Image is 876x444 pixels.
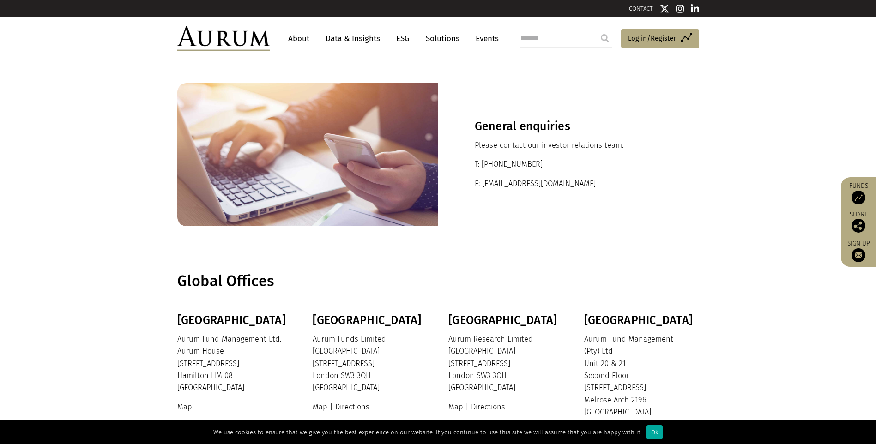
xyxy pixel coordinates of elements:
[421,30,464,47] a: Solutions
[629,5,653,12] a: CONTACT
[284,30,314,47] a: About
[333,402,372,411] a: Directions
[313,402,330,411] a: Map
[471,30,499,47] a: Events
[177,272,697,290] h1: Global Offices
[475,158,663,170] p: T: [PHONE_NUMBER]
[852,248,865,262] img: Sign up to our newsletter
[584,333,697,419] p: Aurum Fund Management (Pty) Ltd Unit 20 & 21 Second Floor [STREET_ADDRESS] Melrose Arch 2196 [GEO...
[313,401,425,413] p: |
[448,313,561,327] h3: [GEOGRAPHIC_DATA]
[628,33,676,44] span: Log in/Register
[475,178,663,190] p: E: [EMAIL_ADDRESS][DOMAIN_NAME]
[596,29,614,48] input: Submit
[660,4,669,13] img: Twitter icon
[852,191,865,204] img: Access Funds
[313,333,425,394] p: Aurum Funds Limited [GEOGRAPHIC_DATA] [STREET_ADDRESS] London SW3 3QH [GEOGRAPHIC_DATA]
[448,401,561,413] p: |
[448,333,561,394] p: Aurum Research Limited [GEOGRAPHIC_DATA] [STREET_ADDRESS] London SW3 3QH [GEOGRAPHIC_DATA]
[584,313,697,327] h3: [GEOGRAPHIC_DATA]
[646,425,663,439] div: Ok
[321,30,385,47] a: Data & Insights
[676,4,684,13] img: Instagram icon
[691,4,699,13] img: Linkedin icon
[177,402,194,411] a: Map
[846,240,871,262] a: Sign up
[177,26,270,51] img: Aurum
[475,120,663,133] h3: General enquiries
[621,29,699,48] a: Log in/Register
[392,30,414,47] a: ESG
[846,211,871,233] div: Share
[475,139,663,151] p: Please contact our investor relations team.
[313,313,425,327] h3: [GEOGRAPHIC_DATA]
[469,402,507,411] a: Directions
[846,182,871,204] a: Funds
[177,333,290,394] p: Aurum Fund Management Ltd. Aurum House [STREET_ADDRESS] Hamilton HM 08 [GEOGRAPHIC_DATA]
[852,219,865,233] img: Share this post
[448,402,465,411] a: Map
[177,313,290,327] h3: [GEOGRAPHIC_DATA]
